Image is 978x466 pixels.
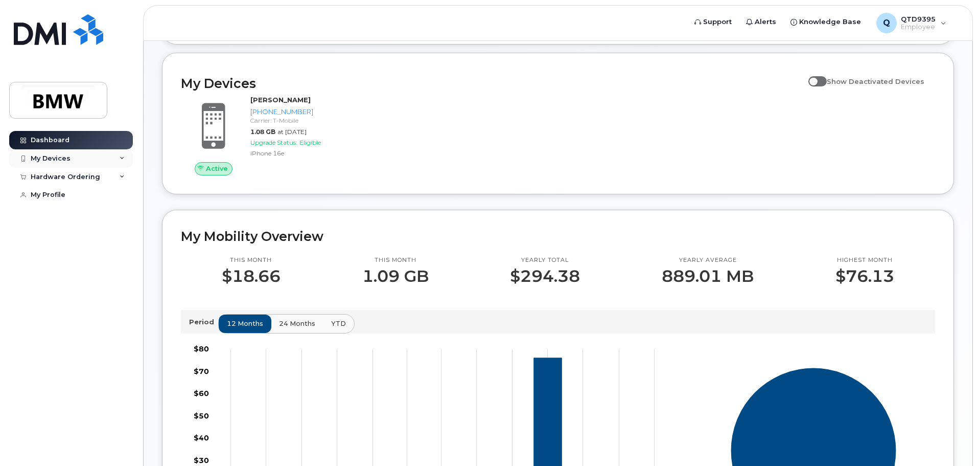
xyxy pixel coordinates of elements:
[808,72,817,80] input: Show Deactivated Devices
[901,23,936,31] span: Employee
[883,17,890,29] span: Q
[934,421,970,458] iframe: Messenger Launcher
[510,256,580,264] p: Yearly total
[755,17,776,27] span: Alerts
[250,139,297,146] span: Upgrade Status:
[662,256,754,264] p: Yearly average
[250,96,311,104] strong: [PERSON_NAME]
[835,256,894,264] p: Highest month
[901,15,936,23] span: QTD9395
[250,149,356,158] div: iPhone 16e
[206,164,228,173] span: Active
[739,12,783,32] a: Alerts
[250,107,356,117] div: [PHONE_NUMBER]
[835,267,894,285] p: $76.13
[783,12,868,32] a: Knowledge Base
[299,139,321,146] span: Eligible
[181,95,360,175] a: Active[PERSON_NAME][PHONE_NUMBER]Carrier: T-Mobile1.08 GBat [DATE]Upgrade Status:EligibleiPhone 16e
[703,17,732,27] span: Support
[194,411,209,420] tspan: $50
[331,319,346,328] span: YTD
[194,433,209,442] tspan: $40
[662,267,754,285] p: 889.01 MB
[277,128,307,136] span: at [DATE]
[827,77,924,85] span: Show Deactivated Devices
[189,317,218,327] p: Period
[222,256,281,264] p: This month
[362,256,429,264] p: This month
[687,12,739,32] a: Support
[279,319,315,328] span: 24 months
[250,116,356,125] div: Carrier: T-Mobile
[181,76,803,91] h2: My Devices
[194,367,209,376] tspan: $70
[194,344,209,353] tspan: $80
[510,267,580,285] p: $294.38
[222,267,281,285] p: $18.66
[869,13,953,33] div: QTD9395
[194,389,209,398] tspan: $60
[362,267,429,285] p: 1.09 GB
[194,456,209,465] tspan: $30
[181,229,935,244] h2: My Mobility Overview
[799,17,861,27] span: Knowledge Base
[250,128,275,136] span: 1.08 GB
